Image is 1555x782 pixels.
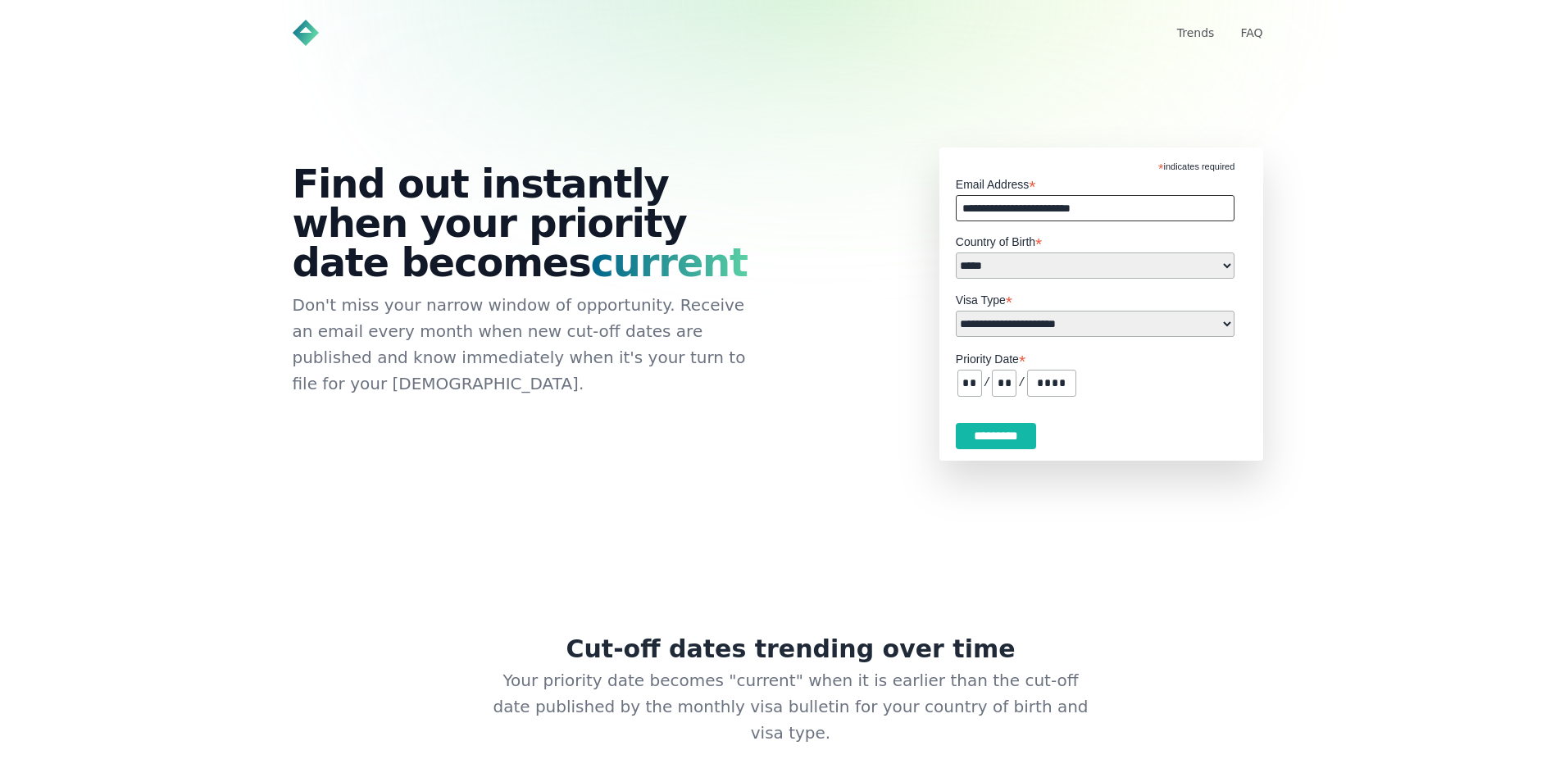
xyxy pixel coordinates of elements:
a: Trends [1177,26,1215,39]
label: Email Address [956,173,1234,193]
div: indicates required [956,148,1234,173]
label: Visa Type [956,289,1234,308]
h2: Cut-off dates trending over time [332,634,1224,667]
p: Don't miss your narrow window of opportunity. Receive an email every month when new cut-off dates... [293,292,765,397]
label: Priority Date [956,348,1247,367]
label: Country of Birth [956,230,1234,250]
h1: Find out instantly when your priority date becomes [293,164,765,282]
span: current [591,239,748,285]
pre: / [1018,376,1025,389]
pre: / [984,376,990,389]
a: FAQ [1240,26,1262,39]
